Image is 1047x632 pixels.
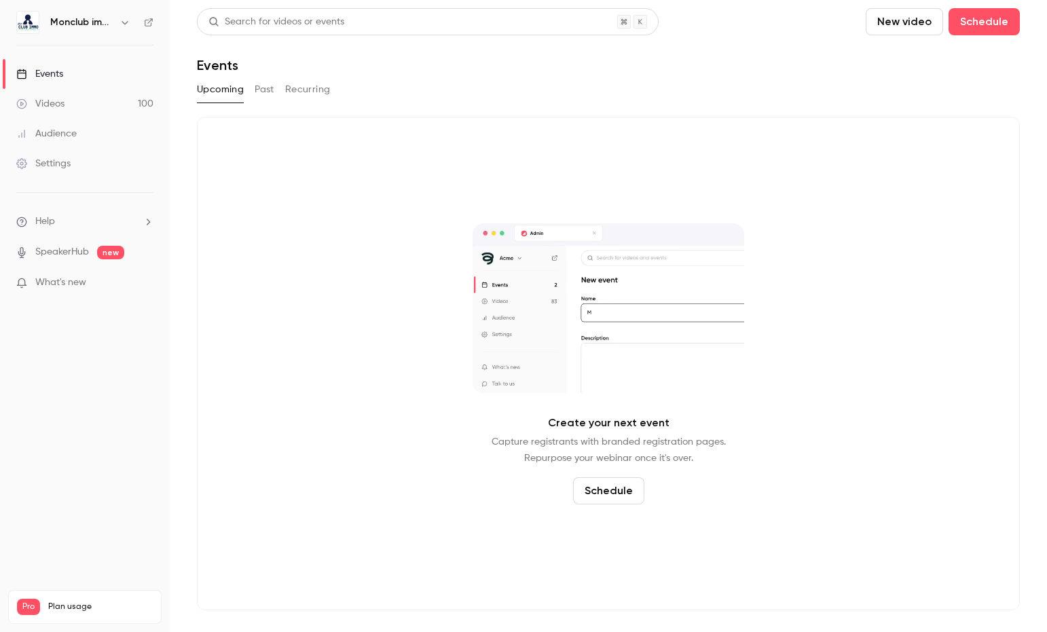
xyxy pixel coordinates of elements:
[866,8,943,35] button: New video
[35,215,55,229] span: Help
[48,601,153,612] span: Plan usage
[573,477,644,504] button: Schedule
[16,67,63,81] div: Events
[197,57,238,73] h1: Events
[17,599,40,615] span: Pro
[548,415,669,431] p: Create your next event
[208,15,344,29] div: Search for videos or events
[50,16,114,29] h6: Monclub immo
[285,79,331,100] button: Recurring
[255,79,274,100] button: Past
[97,246,124,259] span: new
[17,12,39,33] img: Monclub immo
[16,157,71,170] div: Settings
[197,79,244,100] button: Upcoming
[35,276,86,290] span: What's new
[16,97,65,111] div: Videos
[16,215,153,229] li: help-dropdown-opener
[35,245,89,259] a: SpeakerHub
[492,434,726,466] p: Capture registrants with branded registration pages. Repurpose your webinar once it's over.
[16,127,77,141] div: Audience
[949,8,1020,35] button: Schedule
